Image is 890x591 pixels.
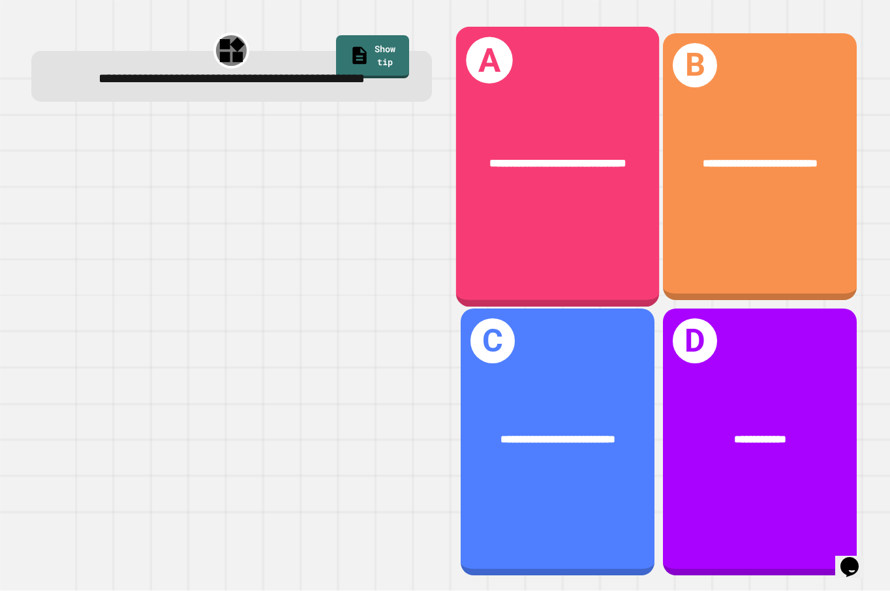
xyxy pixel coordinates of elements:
iframe: chat widget [835,539,877,578]
a: Show tip [336,35,409,79]
h1: B [673,43,717,87]
h1: A [466,37,513,83]
h1: D [673,318,717,363]
h1: C [470,318,515,363]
